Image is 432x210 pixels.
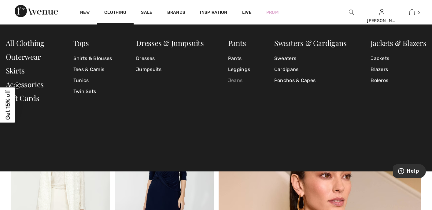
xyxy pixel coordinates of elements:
a: Clothing [104,10,126,16]
img: search the website [349,9,354,16]
a: Pants [228,38,246,48]
a: Skirts [6,66,25,75]
button: Close teaser [14,83,20,89]
a: Pants [228,53,250,64]
img: 1ère Avenue [15,5,58,17]
img: My Bag [409,9,415,16]
a: Gift Cards [6,93,39,103]
a: Dresses & Jumpsuits [136,38,204,48]
a: Jackets [371,53,426,64]
a: Tees & Camis [73,64,112,75]
a: Prom [266,9,279,16]
a: Blazers [371,64,426,75]
a: Cardigans [274,64,347,75]
a: Boleros [371,75,426,86]
div: [PERSON_NAME] [367,17,397,24]
a: Outerwear [6,52,41,62]
span: Get 15% off [4,90,11,120]
a: Tunics [73,75,112,86]
a: Jumpsuits [136,64,204,75]
a: Sweaters & Cardigans [274,38,347,48]
a: Sweaters [274,53,347,64]
a: Sign In [379,9,384,15]
a: Leggings [228,64,250,75]
img: My Info [379,9,384,16]
a: Ponchos & Capes [274,75,347,86]
a: Sale [141,10,152,16]
a: Twin Sets [73,86,112,97]
a: New [80,10,90,16]
span: Inspiration [200,10,227,16]
a: Tops [73,38,89,48]
a: Live [242,9,252,16]
span: 6 [418,9,420,15]
a: Accessories [6,79,44,89]
a: Dresses [136,53,204,64]
iframe: Opens a widget where you can find more information [393,164,426,179]
a: Brands [167,10,186,16]
a: Jackets & Blazers [371,38,426,48]
a: Jeans [228,75,250,86]
a: All Clothing [6,38,44,48]
a: 6 [397,9,427,16]
a: Shirts & Blouses [73,53,112,64]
